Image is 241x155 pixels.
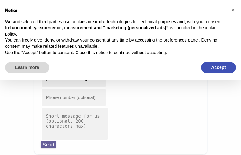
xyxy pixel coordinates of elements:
[231,7,235,14] span: ×
[228,5,238,15] button: Close this notice
[5,19,226,37] p: We and selected third parties use cookies or similar technologies for technical purposes and, wit...
[5,37,226,49] p: You can freely give, deny, or withdraw your consent at any time by accessing the preferences pane...
[5,8,226,14] h2: Notice
[5,62,49,73] button: Learn more
[10,25,168,30] strong: functionality, experience, measurement and “marketing (personalized ads)”
[41,141,56,148] button: Send
[41,88,106,107] input: Phone number (optional)
[5,25,216,36] a: cookie policy
[201,62,236,73] button: Accept
[5,50,226,56] p: Use the “Accept” button to consent. Close this notice to continue without accepting.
